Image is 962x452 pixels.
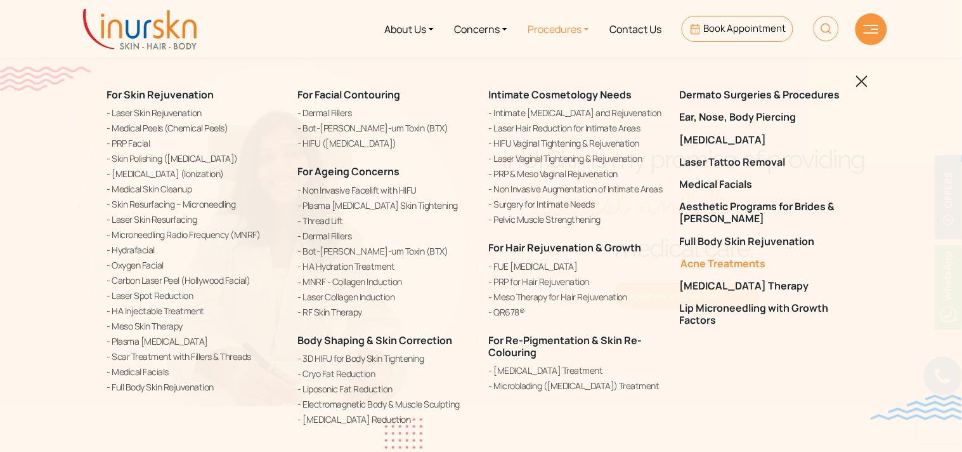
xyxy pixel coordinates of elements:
[298,274,474,288] a: MNRF - Collagen Induction
[107,136,283,150] a: PRP Facial
[107,335,283,348] a: Plasma [MEDICAL_DATA]
[298,213,474,227] a: Thread Lift
[107,258,283,272] a: Oxygen Facial
[489,152,665,165] a: Laser Vaginal Tightening & Rejuvenation
[489,88,632,102] a: Intimate Cosmetology Needs
[599,5,672,53] a: Contact Us
[107,213,283,226] a: Laser Skin Resurfacing
[298,413,474,426] a: [MEDICAL_DATA] Reduction
[107,106,283,119] a: Laser Skin Rejuvenation
[680,111,855,123] a: Ear, Nose, Body Piercing
[298,183,474,196] a: Non Invasive Facelift with HIFU
[814,16,839,41] img: HeaderSearch
[680,133,855,145] a: [MEDICAL_DATA]
[298,121,474,135] a: Bot-[PERSON_NAME]-um Toxin (BTX)
[489,333,642,359] a: For Re-Pigmentation & Skin Re-Colouring
[298,244,474,257] a: Bot-[PERSON_NAME]-um Toxin (BTX)
[680,280,855,292] a: [MEDICAL_DATA] Therapy
[489,364,665,377] a: [MEDICAL_DATA] Treatment
[298,229,474,242] a: Dermal Fillers
[107,182,283,196] a: Medical Skin Cleanup
[489,106,665,119] a: Intimate [MEDICAL_DATA] and Rejuvenation
[107,152,283,165] a: Skin Polishing ([MEDICAL_DATA])
[680,156,855,168] a: Laser Tattoo Removal
[680,201,855,225] a: Aesthetic Programs for Brides & [PERSON_NAME]
[517,5,599,53] a: Procedures
[107,289,283,302] a: Laser Spot Reduction
[298,397,474,411] a: Electromagnetic Body & Muscle Sculpting
[298,333,453,347] a: Body Shaping & Skin Correction
[107,274,283,287] a: Carbon Laser Peel (Hollywood Facial)
[489,305,665,318] a: QR678®
[298,198,474,211] a: Plasma [MEDICAL_DATA] Skin Tightening
[298,106,474,119] a: Dermal Fillers
[489,167,665,180] a: PRP & Meso Vaginal Rejuvenation
[489,379,665,392] a: Microblading ([MEDICAL_DATA]) Treatment
[871,395,962,420] img: bluewave
[444,5,517,53] a: Concerns
[489,136,665,150] a: HIFU Vaginal Tightening & Rejuvenation
[489,182,665,196] a: Non Invasive Augmentation of Intimate Areas
[374,5,444,53] a: About Us
[298,305,474,318] a: RF Skin Therapy
[107,88,214,102] a: For Skin Rejuvenation
[298,259,474,272] a: HA Hydration Treatment
[680,235,855,247] a: Full Body Skin Rejuvenation
[298,352,474,365] a: 3D HIFU for Body Skin Tightening
[298,164,400,178] a: For Ageing Concerns
[107,167,283,180] a: [MEDICAL_DATA] (Ionization)
[298,382,474,395] a: Liposonic Fat Reduction
[489,213,665,226] a: Pelvic Muscle Strengthening
[856,76,868,88] img: blackclosed
[83,9,197,50] img: inurskn-logo
[107,350,283,363] a: Scar Treatment with Fillers & Threads
[298,367,474,380] a: Cryo Fat Reduction
[680,89,855,101] a: Dermato Surgeries & Procedures
[680,258,855,270] a: Acne Treatments
[489,197,665,211] a: Surgery for Intimate Needs
[489,121,665,135] a: Laser Hair Reduction for Intimate Areas
[107,319,283,333] a: Meso Skin Therapy
[107,228,283,241] a: Microneedling Radio Frequency (MNRF)
[107,197,283,211] a: Skin Resurfacing – Microneedling
[680,178,855,190] a: Medical Facials
[704,22,786,35] span: Book Appointment
[107,121,283,135] a: Medical Peels (Chemical Peels)
[489,241,642,255] a: For Hair Rejuvenation & Growth
[298,136,474,150] a: HIFU ([MEDICAL_DATA])
[107,304,283,317] a: HA Injectable Treatment
[489,289,665,303] a: Meso Therapy for Hair Rejuvenation
[682,16,793,42] a: Book Appointment
[298,88,401,102] a: For Facial Contouring
[489,274,665,288] a: PRP for Hair Rejuvenation
[489,259,665,272] a: FUE [MEDICAL_DATA]
[864,25,879,34] img: hamLine.svg
[107,365,283,378] a: Medical Facials
[680,302,855,326] a: Lip Microneedling with Growth Factors
[298,289,474,303] a: Laser Collagen Induction
[107,380,283,394] a: Full Body Skin Rejuvenation
[107,243,283,256] a: Hydrafacial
